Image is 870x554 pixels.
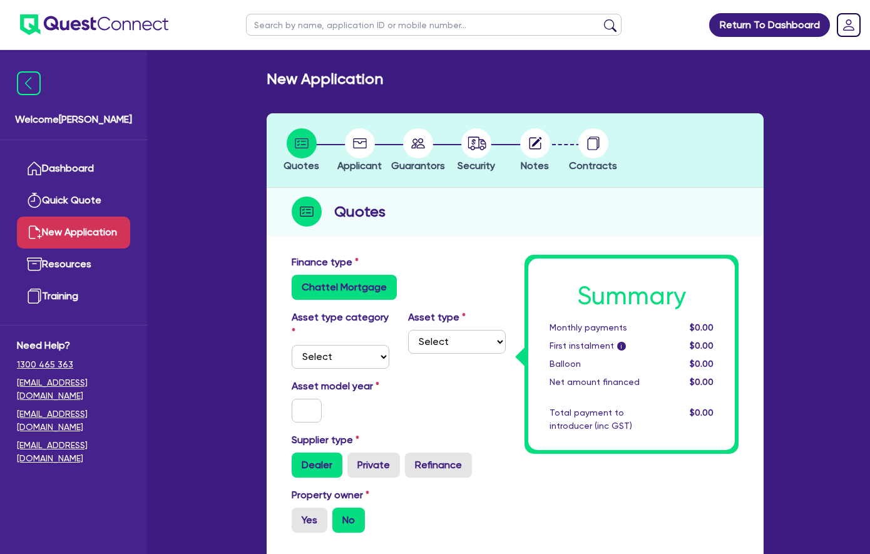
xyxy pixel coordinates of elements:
span: Need Help? [17,338,130,353]
a: Resources [17,249,130,280]
tcxspan: Call 1300 465 363 via 3CX [17,359,73,369]
label: Asset type category [292,310,389,340]
span: i [617,342,626,351]
img: icon-menu-close [17,71,41,95]
img: quick-quote [27,193,42,208]
div: Net amount financed [540,376,662,389]
a: New Application [17,217,130,249]
label: Chattel Mortgage [292,275,397,300]
span: $0.00 [690,341,714,351]
span: $0.00 [690,377,714,387]
label: Finance type [292,255,359,270]
label: Refinance [405,453,472,478]
div: First instalment [540,339,662,352]
img: resources [27,257,42,272]
img: step-icon [292,197,322,227]
span: $0.00 [690,408,714,418]
span: $0.00 [690,322,714,332]
a: Quick Quote [17,185,130,217]
label: Asset type [408,310,466,325]
div: Total payment to introducer (inc GST) [540,406,662,433]
span: Security [458,160,495,172]
div: Monthly payments [540,321,662,334]
a: [EMAIL_ADDRESS][DOMAIN_NAME] [17,439,130,465]
img: new-application [27,225,42,240]
a: Training [17,280,130,312]
span: $0.00 [690,359,714,369]
span: Guarantors [391,160,445,172]
label: No [332,508,365,533]
a: Return To Dashboard [709,13,830,37]
span: Contracts [569,160,617,172]
span: Welcome [PERSON_NAME] [15,112,132,127]
label: Yes [292,508,327,533]
span: Notes [521,160,549,172]
label: Supplier type [292,433,359,448]
h1: Summary [550,281,714,311]
img: quest-connect-logo-blue [20,14,168,35]
a: Dashboard [17,153,130,185]
label: Property owner [292,488,369,503]
a: [EMAIL_ADDRESS][DOMAIN_NAME] [17,376,130,403]
label: Asset model year [282,379,399,394]
h2: Quotes [334,200,386,223]
span: Applicant [337,160,382,172]
span: Quotes [284,160,319,172]
div: Balloon [540,357,662,371]
label: Private [347,453,400,478]
a: Dropdown toggle [832,9,865,41]
input: Search by name, application ID or mobile number... [246,14,622,36]
img: training [27,289,42,304]
h2: New Application [267,70,383,88]
a: [EMAIL_ADDRESS][DOMAIN_NAME] [17,408,130,434]
label: Dealer [292,453,342,478]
